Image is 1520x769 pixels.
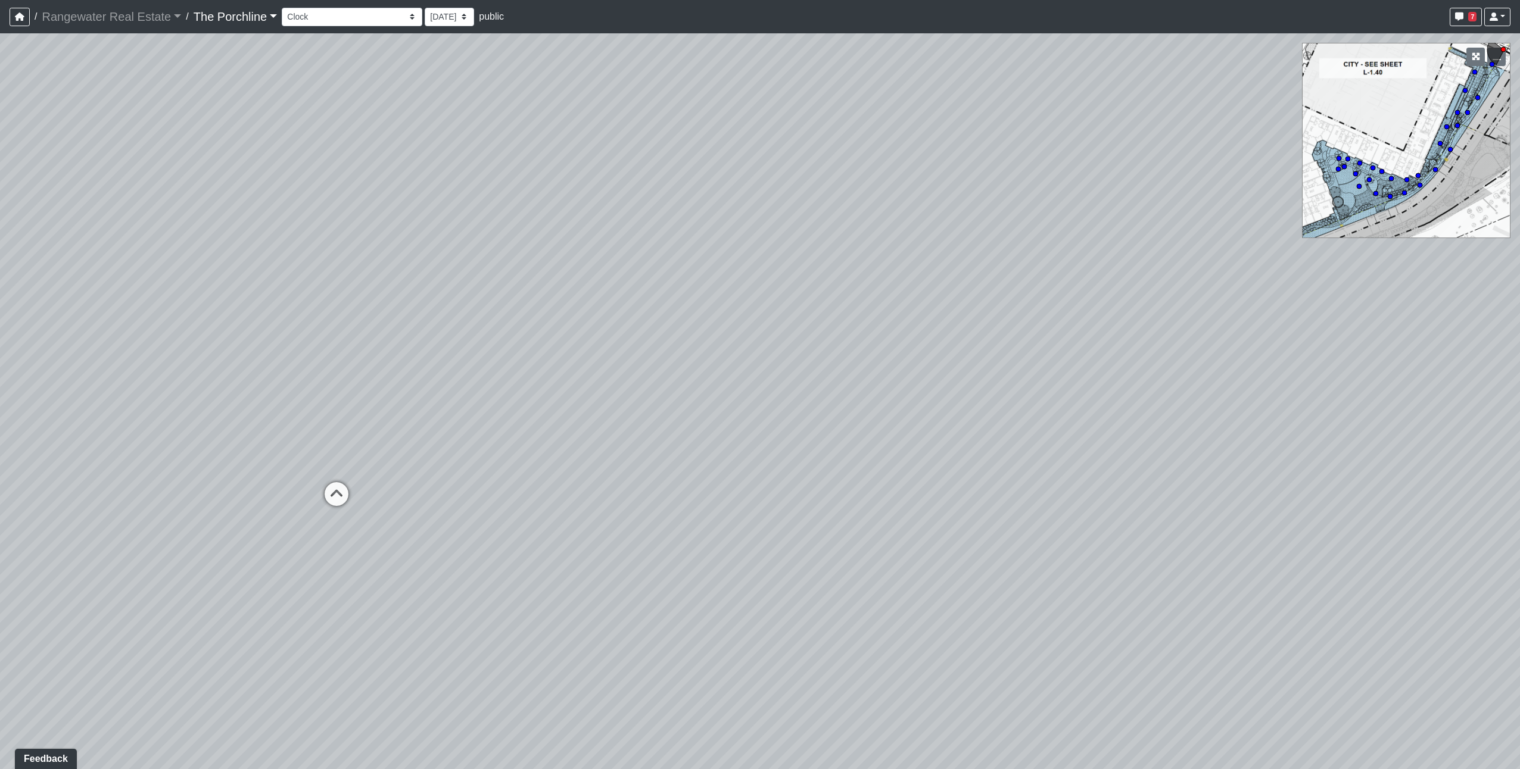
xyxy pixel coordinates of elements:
button: 7 [1450,8,1482,26]
iframe: Ybug feedback widget [9,745,79,769]
span: public [479,11,504,21]
span: / [30,5,42,29]
span: / [181,5,193,29]
a: The Porchline [194,5,278,29]
a: Rangewater Real Estate [42,5,181,29]
span: 7 [1468,12,1477,21]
